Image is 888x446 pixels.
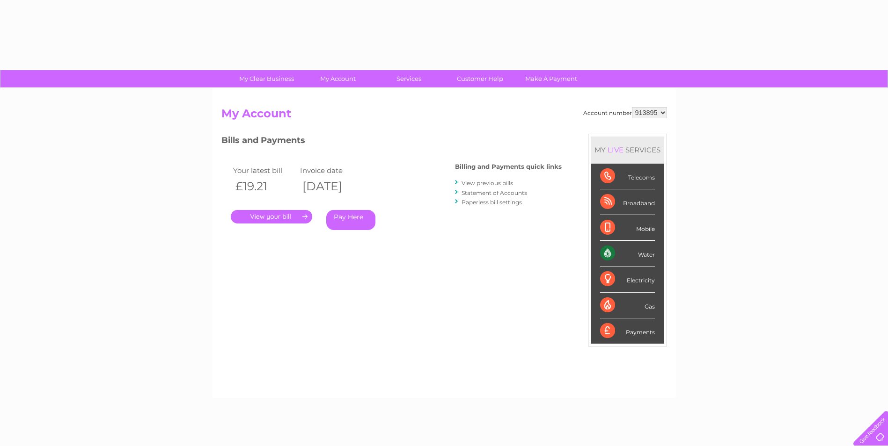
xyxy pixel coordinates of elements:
[600,164,655,189] div: Telecoms
[228,70,305,87] a: My Clear Business
[600,215,655,241] div: Mobile
[231,177,298,196] th: £19.21
[583,107,667,118] div: Account number
[600,266,655,292] div: Electricity
[462,189,527,196] a: Statement of Accounts
[591,137,664,163] div: MY SERVICES
[455,163,562,170] h4: Billing and Payments quick links
[606,145,625,154] div: LIVE
[600,318,655,344] div: Payments
[513,70,590,87] a: Make A Payment
[600,293,655,318] div: Gas
[298,177,365,196] th: [DATE]
[600,189,655,215] div: Broadband
[299,70,376,87] a: My Account
[231,210,312,223] a: .
[326,210,375,230] a: Pay Here
[298,164,365,177] td: Invoice date
[221,107,667,125] h2: My Account
[221,134,562,150] h3: Bills and Payments
[600,241,655,266] div: Water
[462,199,522,206] a: Paperless bill settings
[462,180,513,187] a: View previous bills
[370,70,448,87] a: Services
[231,164,298,177] td: Your latest bill
[441,70,519,87] a: Customer Help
